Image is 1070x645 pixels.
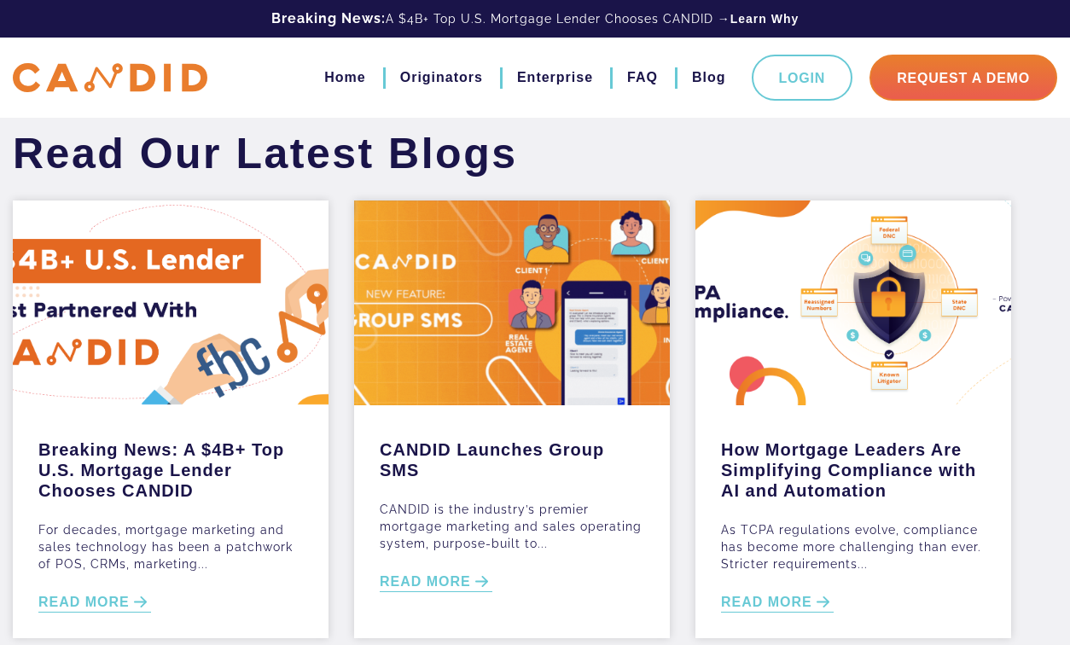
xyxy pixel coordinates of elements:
[627,63,658,92] a: FAQ
[38,521,303,572] p: For decades, mortgage marketing and sales technology has been a patchwork of POS, CRMs, marketing...
[869,55,1057,101] a: Request A Demo
[13,63,207,93] img: CANDID APP
[752,55,853,101] a: Login
[730,10,800,27] a: Learn Why
[380,431,644,480] a: CANDID Launches Group SMS
[271,10,386,26] b: Breaking News:
[38,593,151,613] a: READ MORE
[517,63,593,92] a: Enterprise
[380,501,644,552] p: CANDID is the industry’s premier mortgage marketing and sales operating system, purpose-built to...
[721,431,986,501] a: How Mortgage Leaders Are Simplifying Compliance with AI and Automation
[38,431,303,501] a: Breaking News: A $4B+ Top U.S. Mortgage Lender Chooses CANDID
[721,593,834,613] a: READ MORE
[380,572,492,592] a: READ MORE
[721,521,986,572] p: As TCPA regulations evolve, compliance has become more challenging than ever. Stricter requiremen...
[400,63,483,92] a: Originators
[324,63,365,92] a: Home
[692,63,726,92] a: Blog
